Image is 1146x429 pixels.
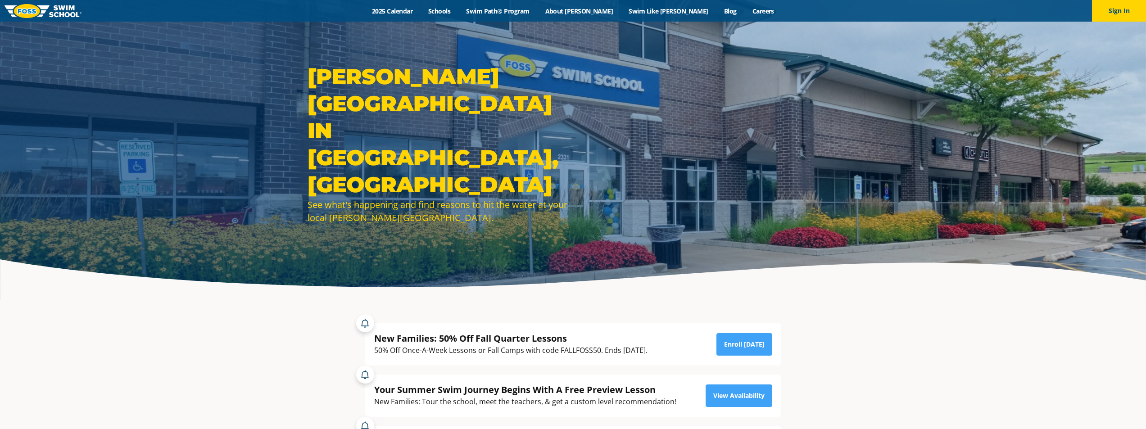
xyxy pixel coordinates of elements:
a: Blog [716,7,744,15]
div: 50% Off Once-A-Week Lessons or Fall Camps with code FALLFOSS50. Ends [DATE]. [374,344,648,357]
div: New Families: 50% Off Fall Quarter Lessons [374,332,648,344]
a: Swim Path® Program [458,7,537,15]
a: Enroll [DATE] [716,333,772,356]
a: Schools [421,7,458,15]
a: 2025 Calendar [364,7,421,15]
a: About [PERSON_NAME] [537,7,621,15]
img: FOSS Swim School Logo [5,4,82,18]
a: View Availability [706,384,772,407]
a: Careers [744,7,782,15]
div: See what's happening and find reasons to hit the water at your local [PERSON_NAME][GEOGRAPHIC_DATA]. [308,198,569,224]
div: New Families: Tour the school, meet the teachers, & get a custom level recommendation! [374,396,676,408]
a: Swim Like [PERSON_NAME] [621,7,716,15]
h1: [PERSON_NAME][GEOGRAPHIC_DATA] in [GEOGRAPHIC_DATA], [GEOGRAPHIC_DATA] [308,63,569,198]
div: Your Summer Swim Journey Begins With A Free Preview Lesson [374,384,676,396]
